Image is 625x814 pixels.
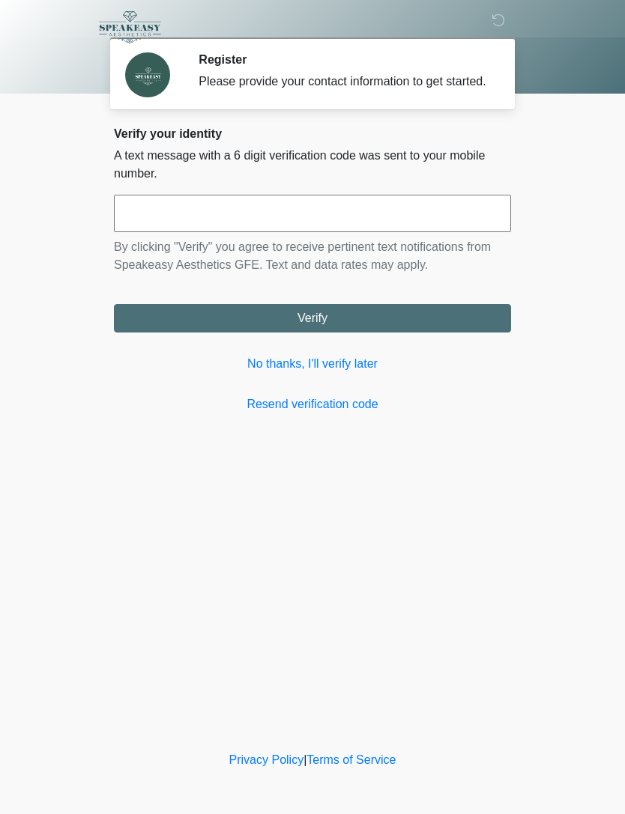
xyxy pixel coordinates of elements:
h2: Verify your identity [114,127,511,141]
a: | [304,753,307,766]
h2: Register [199,52,489,67]
a: Resend verification code [114,395,511,413]
a: Terms of Service [307,753,396,766]
div: Please provide your contact information to get started. [199,73,489,91]
a: No thanks, I'll verify later [114,355,511,373]
img: Agent Avatar [125,52,170,97]
img: Speakeasy Aesthetics GFE Logo [99,11,161,44]
a: Privacy Policy [229,753,304,766]
button: Verify [114,304,511,332]
p: A text message with a 6 digit verification code was sent to your mobile number. [114,147,511,183]
p: By clicking "Verify" you agree to receive pertinent text notifications from Speakeasy Aesthetics ... [114,238,511,274]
